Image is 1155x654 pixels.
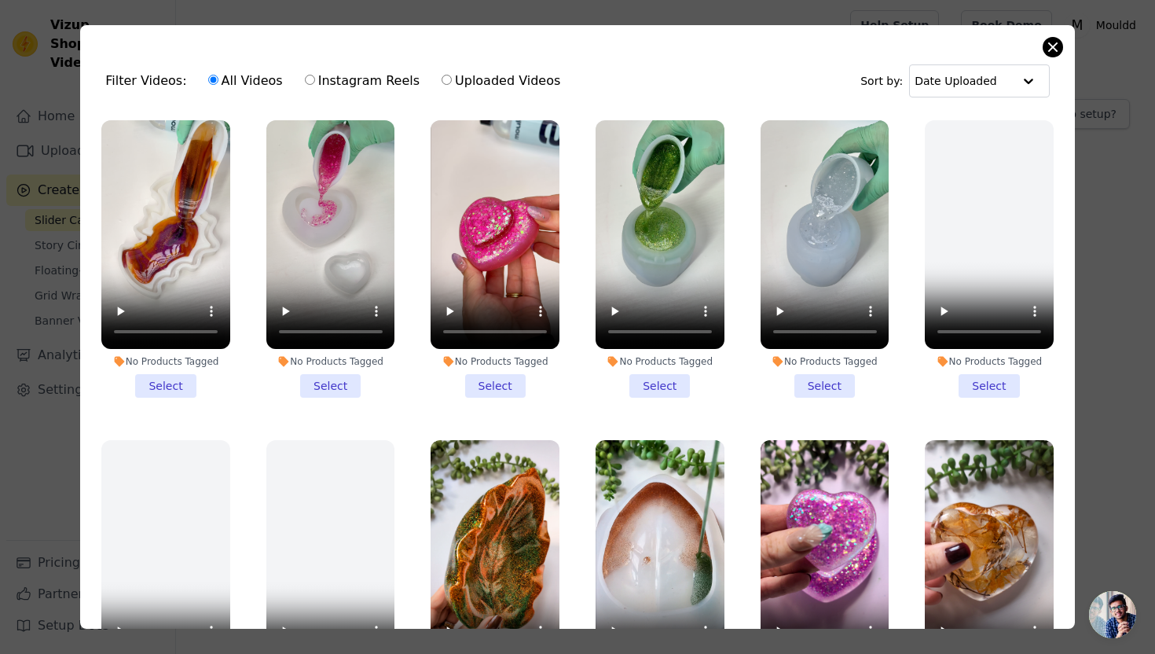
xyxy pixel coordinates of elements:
button: Close modal [1043,38,1062,57]
div: Sort by: [860,64,1050,97]
div: No Products Tagged [925,355,1054,368]
div: No Products Tagged [101,355,230,368]
div: Open chat [1089,591,1136,638]
div: No Products Tagged [761,355,889,368]
label: All Videos [207,71,284,91]
div: No Products Tagged [431,355,559,368]
label: Uploaded Videos [441,71,561,91]
div: No Products Tagged [266,355,395,368]
div: No Products Tagged [596,355,724,368]
div: Filter Videos: [105,63,569,99]
label: Instagram Reels [304,71,420,91]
